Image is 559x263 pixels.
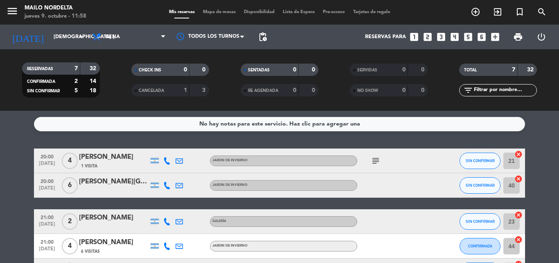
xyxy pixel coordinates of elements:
[421,67,426,73] strong: 0
[165,10,199,14] span: Mis reservas
[37,237,57,246] span: 21:00
[514,150,523,158] i: cancel
[139,89,164,93] span: CANCELADA
[514,175,523,183] i: cancel
[37,151,57,161] span: 20:00
[184,87,187,93] strong: 1
[515,7,525,17] i: turned_in_not
[365,34,406,40] span: Reservas para
[422,32,433,42] i: looks_two
[27,67,53,71] span: RESERVADAS
[248,68,270,72] span: SENTADAS
[530,25,553,49] div: LOG OUT
[460,213,500,230] button: SIN CONFIRMAR
[81,163,97,169] span: 1 Visita
[421,87,426,93] strong: 0
[371,156,381,166] i: subject
[79,213,149,223] div: [PERSON_NAME]
[79,176,149,187] div: [PERSON_NAME][GEOGRAPHIC_DATA]
[402,87,406,93] strong: 0
[37,212,57,222] span: 21:00
[512,67,515,73] strong: 7
[79,237,149,248] div: [PERSON_NAME]
[37,246,57,256] span: [DATE]
[312,87,317,93] strong: 0
[312,67,317,73] strong: 0
[202,67,207,73] strong: 0
[212,244,248,247] span: JARDIN DE INVIERNO
[466,183,495,188] span: SIN CONFIRMAR
[74,78,78,84] strong: 2
[202,87,207,93] strong: 3
[513,32,523,42] span: print
[493,7,503,17] i: exit_to_app
[6,5,18,20] button: menu
[466,219,495,224] span: SIN CONFIRMAR
[90,88,98,94] strong: 18
[357,68,377,72] span: SERVIDAS
[466,158,495,163] span: SIN CONFIRMAR
[240,10,279,14] span: Disponibilidad
[37,222,57,231] span: [DATE]
[81,248,100,255] span: 6 Visitas
[514,236,523,244] i: cancel
[357,89,378,93] span: NO SHOW
[449,32,460,42] i: looks_4
[25,12,86,21] div: jueves 9. octubre - 11:58
[212,220,226,223] span: GALERÍA
[62,213,78,230] span: 2
[460,153,500,169] button: SIN CONFIRMAR
[464,68,477,72] span: TOTAL
[90,78,98,84] strong: 14
[6,28,50,46] i: [DATE]
[37,161,57,170] span: [DATE]
[76,32,86,42] i: arrow_drop_down
[293,87,296,93] strong: 0
[106,34,120,40] span: Cena
[402,67,406,73] strong: 0
[436,32,446,42] i: looks_3
[463,85,473,95] i: filter_list
[279,10,319,14] span: Lista de Espera
[460,177,500,194] button: SIN CONFIRMAR
[514,211,523,219] i: cancel
[471,7,480,17] i: add_circle_outline
[212,183,248,187] span: JARDIN DE INVIERNO
[258,32,268,42] span: pending_actions
[349,10,394,14] span: Tarjetas de regalo
[199,10,240,14] span: Mapa de mesas
[293,67,296,73] strong: 0
[139,68,161,72] span: CHECK INS
[90,66,98,71] strong: 32
[463,32,473,42] i: looks_5
[319,10,349,14] span: Pre-acceso
[473,86,536,95] input: Filtrar por nombre...
[27,89,60,93] span: SIN CONFIRMAR
[62,153,78,169] span: 4
[476,32,487,42] i: looks_6
[74,88,78,94] strong: 5
[212,159,248,162] span: JARDIN DE INVIERNO
[527,67,535,73] strong: 32
[536,32,546,42] i: power_settings_new
[199,119,360,129] div: No hay notas para este servicio. Haz clic para agregar una
[537,7,547,17] i: search
[25,4,86,12] div: Mailo Nordelta
[37,185,57,195] span: [DATE]
[184,67,187,73] strong: 0
[37,176,57,185] span: 20:00
[468,244,492,248] span: CONFIRMADA
[460,238,500,254] button: CONFIRMADA
[409,32,419,42] i: looks_one
[62,238,78,254] span: 4
[248,89,278,93] span: RE AGENDADA
[74,66,78,71] strong: 7
[6,5,18,17] i: menu
[62,177,78,194] span: 6
[27,80,55,84] span: CONFIRMADA
[490,32,500,42] i: add_box
[79,152,149,162] div: [PERSON_NAME]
